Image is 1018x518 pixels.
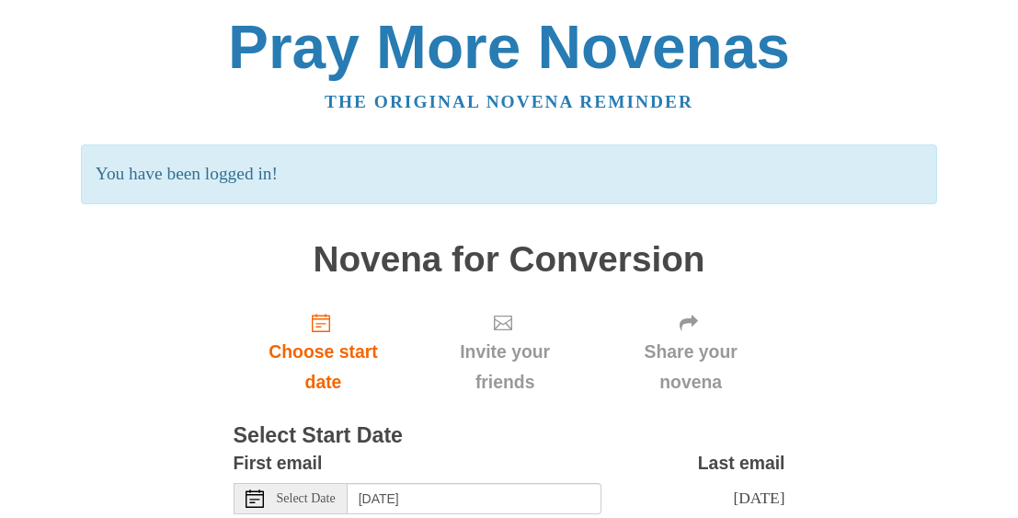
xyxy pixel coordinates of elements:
span: Share your novena [615,337,767,397]
label: Last email [698,448,785,478]
label: First email [234,448,323,478]
span: [DATE] [733,489,784,507]
p: You have been logged in! [81,144,937,204]
span: Select Date [277,492,336,505]
div: Click "Next" to confirm your start date first. [597,297,785,407]
h3: Select Start Date [234,424,785,448]
span: Choose start date [252,337,395,397]
h1: Novena for Conversion [234,240,785,280]
a: Pray More Novenas [228,13,790,81]
a: The original novena reminder [325,92,693,111]
a: Choose start date [234,297,414,407]
span: Invite your friends [431,337,578,397]
div: Click "Next" to confirm your start date first. [413,297,596,407]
